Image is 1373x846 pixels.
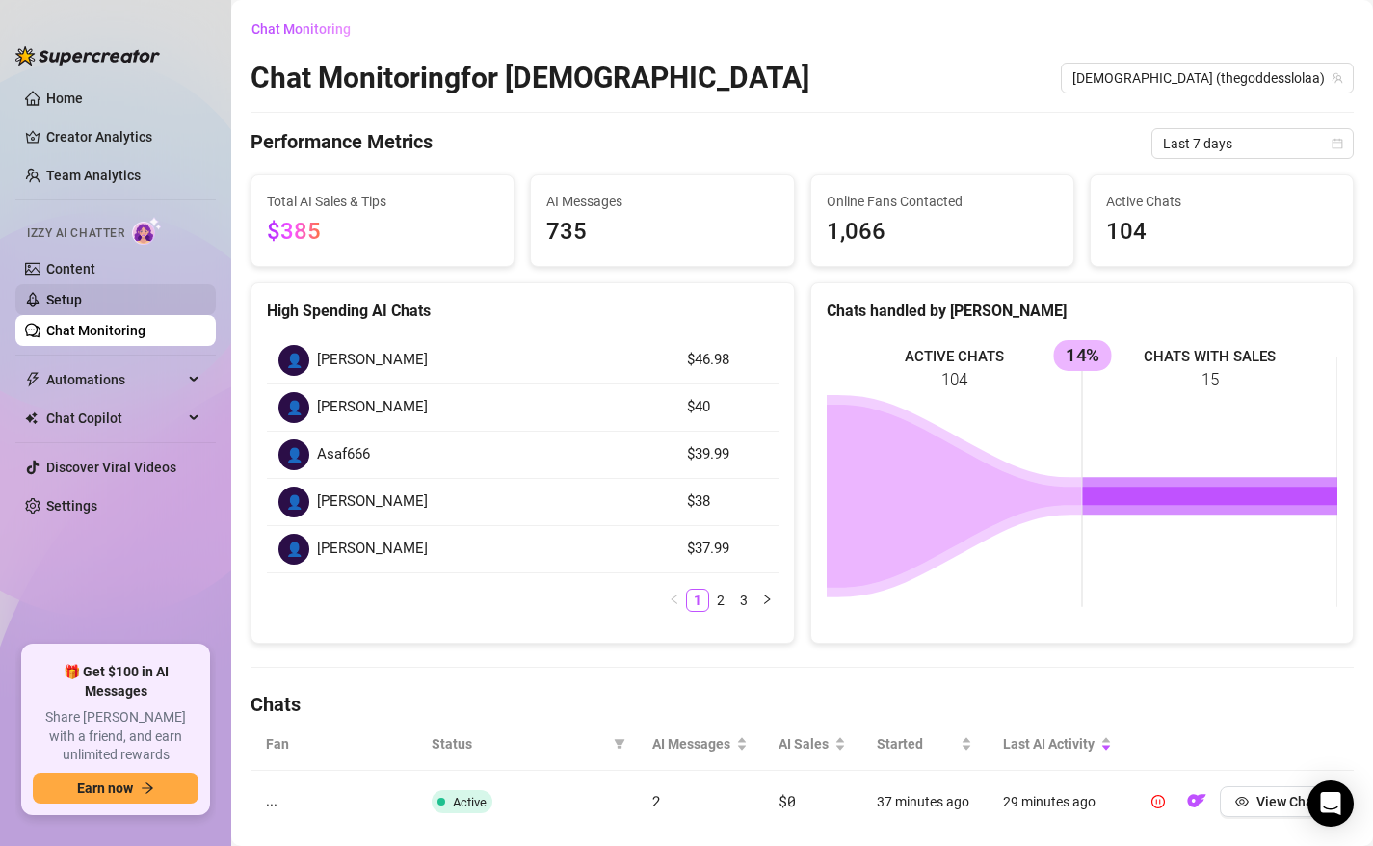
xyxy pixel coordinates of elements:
span: [PERSON_NAME] [317,396,428,419]
th: Started [861,718,987,771]
td: 29 minutes ago [988,771,1128,833]
span: Last 7 days [1163,129,1342,158]
a: Setup [46,292,82,307]
span: [PERSON_NAME] [317,349,428,372]
span: AI Messages [546,191,778,212]
article: $37.99 [687,538,766,561]
span: Asaf666 [317,443,370,466]
th: AI Messages [637,718,764,771]
button: right [755,589,779,612]
span: 2 [652,791,661,810]
article: $39.99 [687,443,766,466]
span: Total AI Sales & Tips [267,191,498,212]
span: Active Chats [1106,191,1337,212]
span: AI Messages [652,733,733,754]
span: Chat Copilot [46,403,183,434]
span: Share [PERSON_NAME] with a friend, and earn unlimited rewards [33,708,198,765]
button: OF [1181,786,1212,817]
a: 2 [710,590,731,611]
span: eye [1235,795,1249,808]
span: [PERSON_NAME] [317,538,428,561]
span: Last AI Activity [1003,733,1097,754]
span: ... [266,792,277,809]
span: 🎁 Get $100 in AI Messages [33,663,198,701]
span: left [669,594,680,605]
span: Status [432,733,606,754]
a: Chat Monitoring [46,323,145,338]
a: Content [46,261,95,277]
div: High Spending AI Chats [267,299,779,323]
li: 2 [709,589,732,612]
h2: Chat Monitoring for [DEMOGRAPHIC_DATA] [251,60,809,96]
span: View Chat [1256,794,1318,809]
span: right [761,594,773,605]
span: team [1332,72,1343,84]
div: 👤 [278,345,309,376]
span: Active [453,795,487,809]
button: View Chat [1220,786,1333,817]
img: Chat Copilot [25,411,38,425]
div: 👤 [278,534,309,565]
article: $38 [687,490,766,514]
span: Earn now [77,780,133,796]
span: [PERSON_NAME] [317,490,428,514]
th: Last AI Activity [988,718,1128,771]
article: $46.98 [687,349,766,372]
span: $385 [267,218,321,245]
div: 👤 [278,392,309,423]
div: 👤 [278,439,309,470]
li: 1 [686,589,709,612]
span: Online Fans Contacted [827,191,1058,212]
span: thunderbolt [25,372,40,387]
th: Fan [251,718,416,771]
button: left [663,589,686,612]
div: 👤 [278,487,309,517]
li: 3 [732,589,755,612]
img: AI Chatter [132,217,162,245]
span: filter [614,738,625,750]
span: filter [610,729,629,758]
img: OF [1187,791,1206,810]
a: Creator Analytics [46,121,200,152]
span: Automations [46,364,183,395]
a: Discover Viral Videos [46,460,176,475]
span: Izzy AI Chatter [27,225,124,243]
div: Chats handled by [PERSON_NAME] [827,299,1338,323]
span: 104 [1106,214,1337,251]
h4: Chats [251,691,1354,718]
span: Started [877,733,956,754]
span: $0 [779,791,795,810]
a: Home [46,91,83,106]
span: arrow-right [141,781,154,795]
div: Open Intercom Messenger [1307,780,1354,827]
a: 1 [687,590,708,611]
li: Next Page [755,589,779,612]
span: pause-circle [1151,795,1165,808]
a: Team Analytics [46,168,141,183]
span: Goddess (thegoddesslolaa) [1072,64,1342,93]
span: AI Sales [779,733,831,754]
span: Chat Monitoring [251,21,351,37]
a: Settings [46,498,97,514]
a: 3 [733,590,754,611]
th: AI Sales [763,718,861,771]
a: OF [1181,798,1212,813]
span: 735 [546,214,778,251]
img: logo-BBDzfeDw.svg [15,46,160,66]
button: Earn nowarrow-right [33,773,198,804]
td: 37 minutes ago [861,771,987,833]
li: Previous Page [663,589,686,612]
span: 1,066 [827,214,1058,251]
h4: Performance Metrics [251,128,433,159]
article: $40 [687,396,766,419]
span: calendar [1332,138,1343,149]
button: Chat Monitoring [251,13,366,44]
